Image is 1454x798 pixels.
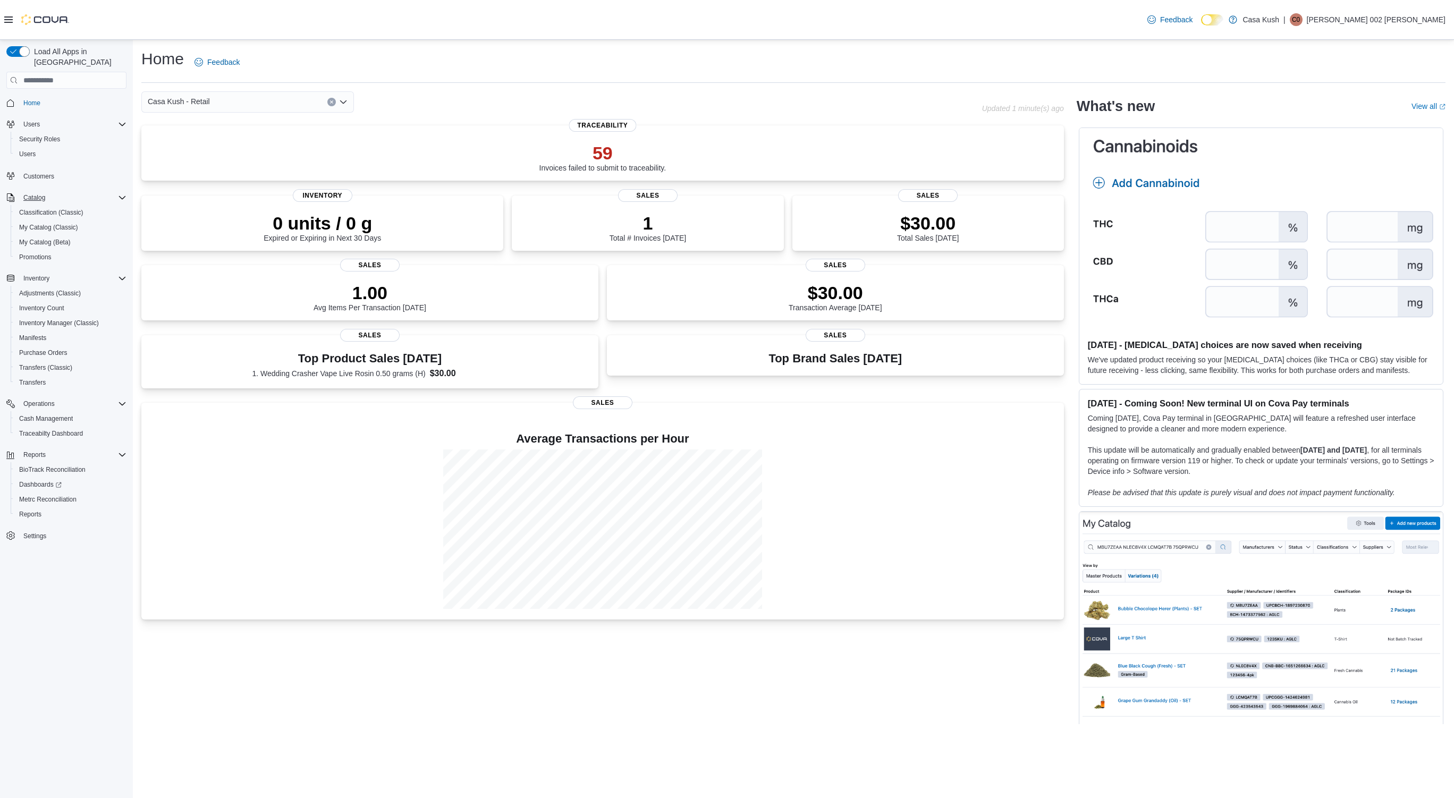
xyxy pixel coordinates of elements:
[806,259,865,271] span: Sales
[11,462,131,477] button: BioTrack Reconciliation
[1160,14,1193,25] span: Feedback
[982,104,1064,113] p: Updated 1 minute(s) ago
[539,142,666,172] div: Invoices failed to submit to traceability.
[19,223,78,232] span: My Catalog (Classic)
[15,361,126,374] span: Transfers (Classic)
[23,532,46,540] span: Settings
[19,397,126,410] span: Operations
[19,253,52,261] span: Promotions
[264,213,381,234] p: 0 units / 0 g
[15,346,126,359] span: Purchase Orders
[15,206,126,219] span: Classification (Classic)
[11,492,131,507] button: Metrc Reconciliation
[314,282,426,312] div: Avg Items Per Transaction [DATE]
[11,286,131,301] button: Adjustments (Classic)
[19,118,126,131] span: Users
[539,142,666,164] p: 59
[1088,354,1434,376] p: We've updated product receiving so your [MEDICAL_DATA] choices (like THCa or CBG) stay visible fo...
[19,510,41,519] span: Reports
[293,189,352,202] span: Inventory
[2,95,131,111] button: Home
[11,147,131,162] button: Users
[1077,98,1155,115] h2: What's new
[11,132,131,147] button: Security Roles
[19,530,50,542] a: Settings
[15,427,87,440] a: Traceabilty Dashboard
[327,98,336,106] button: Clear input
[11,205,131,220] button: Classification (Classic)
[2,447,131,462] button: Reports
[15,148,40,160] a: Users
[19,169,126,182] span: Customers
[15,221,126,234] span: My Catalog (Classic)
[1201,14,1223,26] input: Dark Mode
[207,57,240,67] span: Feedback
[1242,13,1279,26] p: Casa Kush
[15,332,126,344] span: Manifests
[340,259,400,271] span: Sales
[19,191,49,204] button: Catalog
[11,301,131,316] button: Inventory Count
[11,316,131,330] button: Inventory Manager (Classic)
[15,302,126,315] span: Inventory Count
[19,319,99,327] span: Inventory Manager (Classic)
[11,375,131,390] button: Transfers
[19,150,36,158] span: Users
[19,97,45,109] a: Home
[789,282,882,303] p: $30.00
[19,363,72,372] span: Transfers (Classic)
[19,414,73,423] span: Cash Management
[1088,445,1434,477] p: This update will be automatically and gradually enabled between , for all terminals operating on ...
[11,330,131,345] button: Manifests
[15,508,46,521] a: Reports
[2,528,131,544] button: Settings
[1283,13,1286,26] p: |
[19,529,126,542] span: Settings
[150,432,1055,445] h4: Average Transactions per Hour
[30,46,126,67] span: Load All Apps in [GEOGRAPHIC_DATA]
[19,170,58,183] a: Customers
[340,329,400,342] span: Sales
[15,508,126,521] span: Reports
[19,429,83,438] span: Traceabilty Dashboard
[23,400,55,408] span: Operations
[15,346,72,359] a: Purchase Orders
[15,317,126,329] span: Inventory Manager (Classic)
[15,133,64,146] a: Security Roles
[1292,13,1300,26] span: C0
[610,213,686,234] p: 1
[430,367,488,380] dd: $30.00
[141,48,184,70] h1: Home
[23,99,40,107] span: Home
[15,376,50,389] a: Transfers
[15,236,126,249] span: My Catalog (Beta)
[1307,13,1445,26] p: [PERSON_NAME] 002 [PERSON_NAME]
[897,213,959,242] div: Total Sales [DATE]
[15,463,126,476] span: BioTrack Reconciliation
[11,220,131,235] button: My Catalog (Classic)
[11,426,131,441] button: Traceabilty Dashboard
[15,206,88,219] a: Classification (Classic)
[15,236,75,249] a: My Catalog (Beta)
[19,397,59,410] button: Operations
[15,478,66,491] a: Dashboards
[19,465,86,474] span: BioTrack Reconciliation
[23,274,49,283] span: Inventory
[2,271,131,286] button: Inventory
[15,302,69,315] a: Inventory Count
[15,361,77,374] a: Transfers (Classic)
[19,238,71,247] span: My Catalog (Beta)
[11,507,131,522] button: Reports
[21,14,69,25] img: Cova
[19,289,81,298] span: Adjustments (Classic)
[15,133,126,146] span: Security Roles
[23,451,46,459] span: Reports
[148,95,210,108] span: Casa Kush - Retail
[11,250,131,265] button: Promotions
[19,118,44,131] button: Users
[806,329,865,342] span: Sales
[2,396,131,411] button: Operations
[1300,446,1367,454] strong: [DATE] and [DATE]
[11,411,131,426] button: Cash Management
